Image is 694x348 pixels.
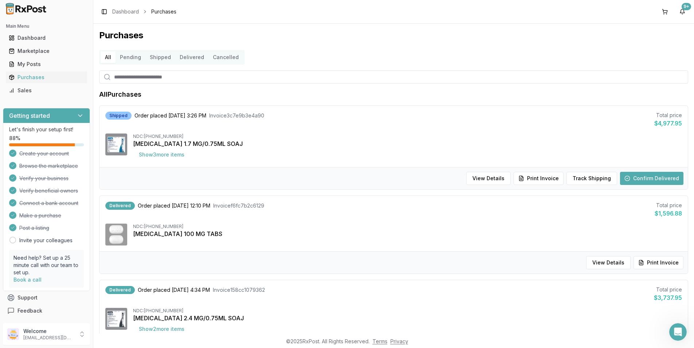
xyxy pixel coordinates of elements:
[15,116,59,124] span: Search for help
[105,224,127,245] img: Ubrelvy 100 MG TABS
[105,112,132,120] div: Shipped
[133,224,682,229] div: NDC: [PHONE_NUMBER]
[97,228,146,257] button: Help
[213,202,264,209] span: Invoice f6fc7b2c6129
[133,148,190,161] button: Show3more items
[3,32,90,44] button: Dashboard
[112,8,176,15] nav: breadcrumb
[566,172,617,185] button: Track Shipping
[9,47,84,55] div: Marketplace
[19,237,73,244] a: Invite your colleagues
[19,200,78,207] span: Connect a bank account
[61,246,86,251] span: Messages
[6,58,87,71] a: My Posts
[654,119,682,128] div: $4,977.95
[175,51,208,63] a: Delivered
[15,92,122,100] div: Send us a message
[48,228,97,257] button: Messages
[9,111,50,120] h3: Getting started
[17,307,42,314] span: Feedback
[6,71,87,84] a: Purchases
[7,328,19,340] img: User avatar
[19,162,78,170] span: Browse the marketplace
[133,314,682,322] div: [MEDICAL_DATA] 2.4 MG/0.75ML SOAJ
[23,328,74,335] p: Welcome
[105,286,135,294] div: Delivered
[138,286,210,294] span: Order placed [DATE] 4:34 PM
[16,246,32,251] span: Home
[9,135,20,142] span: 88 %
[101,51,116,63] button: All
[6,23,87,29] h2: Main Menu
[134,112,206,119] span: Order placed [DATE] 3:26 PM
[116,51,145,63] button: Pending
[19,212,61,219] span: Make a purchase
[13,277,42,283] a: Book a call
[116,246,127,251] span: Help
[112,8,139,15] a: Dashboard
[208,51,243,63] button: Cancelled
[9,74,84,81] div: Purchases
[19,150,69,157] span: Create your account
[669,323,687,341] iframe: Intercom live chat
[9,34,84,42] div: Dashboard
[514,172,564,185] button: Print Invoice
[99,89,141,100] h1: All Purchases
[633,256,683,269] button: Print Invoice
[15,52,131,64] p: Hi [PERSON_NAME]
[133,308,682,314] div: NDC: [PHONE_NUMBER]
[145,51,175,63] button: Shipped
[654,112,682,119] div: Total price
[620,172,683,185] button: Confirm Delivered
[655,209,682,218] div: $1,596.88
[105,308,127,330] img: Wegovy 2.4 MG/0.75ML SOAJ
[3,45,90,57] button: Marketplace
[3,304,90,317] button: Feedback
[15,64,131,77] p: How can we help?
[682,3,691,10] div: 9+
[3,71,90,83] button: Purchases
[105,202,135,210] div: Delivered
[15,169,131,183] button: View status page
[654,286,682,293] div: Total price
[15,158,131,166] div: All services are online
[15,14,56,26] img: logo
[151,8,176,15] span: Purchases
[373,338,387,344] a: Terms
[390,338,408,344] a: Privacy
[6,45,87,58] a: Marketplace
[125,12,139,25] div: Close
[654,293,682,302] div: $3,737.95
[11,113,135,127] button: Search for help
[133,134,682,139] div: NDC: [PHONE_NUMBER]
[3,291,90,304] button: Support
[466,172,511,185] button: View Details
[9,126,84,133] p: Let's finish your setup first!
[13,254,79,276] p: Need help? Set up a 25 minute call with our team to set up.
[105,134,127,155] img: Wegovy 1.7 MG/0.75ML SOAJ
[99,30,688,41] h1: Purchases
[213,286,265,294] span: Invoice 158cc1079362
[19,224,49,232] span: Post a listing
[99,12,114,26] img: Profile image for Manuel
[655,202,682,209] div: Total price
[19,187,78,194] span: Verify beneficial owners
[6,84,87,97] a: Sales
[133,322,190,336] button: Show2more items
[7,86,139,106] div: Send us a message
[3,58,90,70] button: My Posts
[9,61,84,68] div: My Posts
[138,202,210,209] span: Order placed [DATE] 12:10 PM
[85,12,100,26] img: Profile image for Amantha
[19,175,69,182] span: Verify your business
[133,229,682,238] div: [MEDICAL_DATA] 100 MG TABS
[209,112,264,119] span: Invoice 3c7e9b3e4a90
[9,87,84,94] div: Sales
[6,31,87,45] a: Dashboard
[3,3,50,15] img: RxPost Logo
[133,139,682,148] div: [MEDICAL_DATA] 1.7 MG/0.75ML SOAJ
[677,6,688,18] button: 9+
